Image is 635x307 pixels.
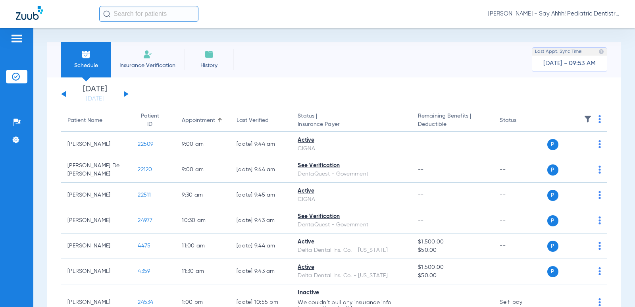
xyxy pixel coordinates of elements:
[298,136,405,145] div: Active
[584,115,592,123] img: filter.svg
[298,187,405,195] div: Active
[138,167,152,172] span: 22120
[298,289,405,297] div: Inactive
[175,234,230,259] td: 11:00 AM
[71,95,119,103] a: [DATE]
[138,112,162,129] div: Patient ID
[138,299,153,305] span: 24534
[230,208,291,234] td: [DATE] 9:43 AM
[298,195,405,204] div: CIGNA
[598,49,604,54] img: last sync help info
[61,157,131,183] td: [PERSON_NAME] De [PERSON_NAME]
[418,218,424,223] span: --
[298,272,405,280] div: Delta Dental Ins. Co. - [US_STATE]
[67,116,125,125] div: Patient Name
[418,141,424,147] span: --
[61,132,131,157] td: [PERSON_NAME]
[493,110,547,132] th: Status
[175,208,230,234] td: 10:30 AM
[493,183,547,208] td: --
[230,259,291,284] td: [DATE] 9:43 AM
[598,115,601,123] img: group-dot-blue.svg
[595,269,635,307] iframe: Chat Widget
[418,238,487,246] span: $1,500.00
[493,157,547,183] td: --
[138,141,153,147] span: 22509
[291,110,412,132] th: Status |
[99,6,198,22] input: Search for patients
[418,120,487,129] span: Deductible
[204,50,214,59] img: History
[418,299,424,305] span: --
[547,164,558,176] span: P
[598,166,601,174] img: group-dot-blue.svg
[298,246,405,255] div: Delta Dental Ins. Co. - [US_STATE]
[598,216,601,224] img: group-dot-blue.svg
[16,6,43,20] img: Zuub Logo
[81,50,91,59] img: Schedule
[547,190,558,201] span: P
[547,241,558,252] span: P
[298,263,405,272] div: Active
[298,145,405,153] div: CIGNA
[488,10,619,18] span: [PERSON_NAME] - Say Ahhh! Pediatric Dentistry
[175,157,230,183] td: 9:00 AM
[493,259,547,284] td: --
[117,62,178,70] span: Insurance Verification
[298,238,405,246] div: Active
[547,266,558,277] span: P
[237,116,285,125] div: Last Verified
[535,48,583,56] span: Last Appt. Sync Time:
[598,191,601,199] img: group-dot-blue.svg
[138,112,169,129] div: Patient ID
[598,242,601,250] img: group-dot-blue.svg
[71,85,119,103] li: [DATE]
[61,234,131,259] td: [PERSON_NAME]
[230,132,291,157] td: [DATE] 9:44 AM
[298,120,405,129] span: Insurance Payer
[298,221,405,229] div: DentaQuest - Government
[418,263,487,272] span: $1,500.00
[175,259,230,284] td: 11:30 AM
[182,116,224,125] div: Appointment
[418,246,487,255] span: $50.00
[138,218,152,223] span: 24977
[418,167,424,172] span: --
[418,272,487,280] span: $50.00
[175,183,230,208] td: 9:30 AM
[237,116,269,125] div: Last Verified
[182,116,215,125] div: Appointment
[298,162,405,170] div: See Verification
[138,243,150,249] span: 4475
[230,234,291,259] td: [DATE] 9:44 AM
[67,62,105,70] span: Schedule
[598,267,601,275] img: group-dot-blue.svg
[10,34,23,43] img: hamburger-icon
[61,259,131,284] td: [PERSON_NAME]
[493,208,547,234] td: --
[547,139,558,150] span: P
[230,157,291,183] td: [DATE] 9:44 AM
[138,268,150,274] span: 4359
[493,132,547,157] td: --
[493,234,547,259] td: --
[230,183,291,208] td: [DATE] 9:45 AM
[598,140,601,148] img: group-dot-blue.svg
[418,192,424,198] span: --
[103,10,110,17] img: Search Icon
[61,183,131,208] td: [PERSON_NAME]
[298,212,405,221] div: See Verification
[412,110,493,132] th: Remaining Benefits |
[67,116,102,125] div: Patient Name
[138,192,151,198] span: 22511
[298,170,405,178] div: DentaQuest - Government
[143,50,152,59] img: Manual Insurance Verification
[190,62,228,70] span: History
[175,132,230,157] td: 9:00 AM
[543,60,596,68] span: [DATE] - 09:53 AM
[61,208,131,234] td: [PERSON_NAME]
[547,215,558,226] span: P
